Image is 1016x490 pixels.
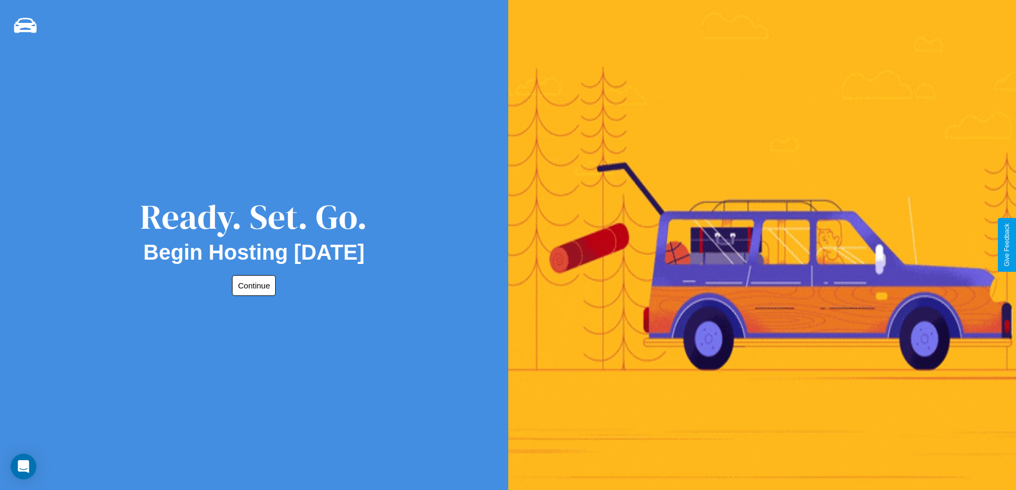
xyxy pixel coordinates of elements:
button: Continue [232,275,276,296]
div: Give Feedback [1003,223,1011,267]
div: Ready. Set. Go. [140,193,367,240]
h2: Begin Hosting [DATE] [143,240,365,264]
div: Open Intercom Messenger [11,454,36,479]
